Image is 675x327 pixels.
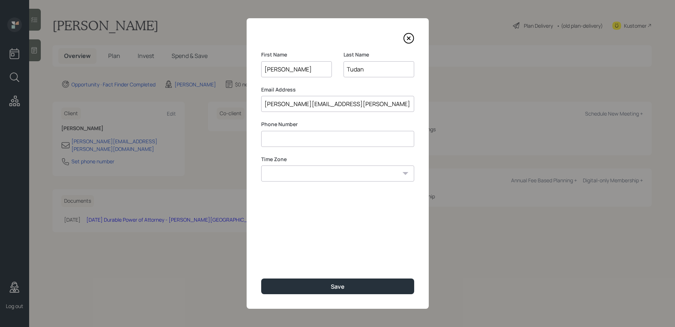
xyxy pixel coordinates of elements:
[331,283,345,291] div: Save
[261,51,332,58] label: First Name
[261,121,414,128] label: Phone Number
[261,279,414,294] button: Save
[261,86,414,93] label: Email Address
[261,156,414,163] label: Time Zone
[344,51,414,58] label: Last Name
